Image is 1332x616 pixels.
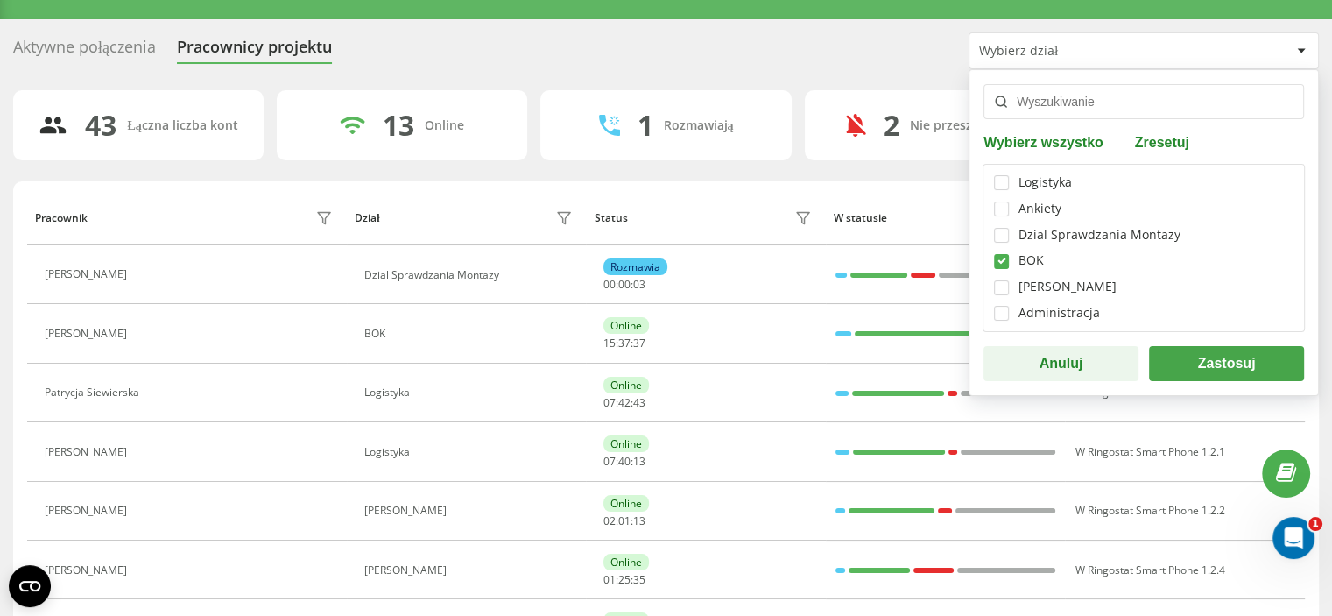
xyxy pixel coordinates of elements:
[603,554,649,570] div: Online
[664,118,734,133] div: Rozmawiają
[910,118,1013,133] div: Nie przeszkadzać
[603,454,616,469] span: 07
[364,269,577,281] div: Dzial Sprawdzania Montazy
[127,118,237,133] div: Łączna liczba kont
[603,336,616,350] span: 15
[633,454,645,469] span: 13
[45,328,131,340] div: [PERSON_NAME]
[603,337,645,350] div: : :
[618,395,631,410] span: 42
[364,564,577,577] div: [PERSON_NAME]
[9,565,51,607] button: Open CMP widget
[364,328,577,340] div: BOK
[633,572,645,587] span: 35
[355,212,379,224] div: Dział
[633,395,645,410] span: 43
[603,435,649,452] div: Online
[1018,175,1072,190] div: Logistyka
[983,84,1304,119] input: Wyszukiwanie
[1018,253,1044,268] div: BOK
[1018,280,1117,294] div: [PERSON_NAME]
[45,446,131,458] div: [PERSON_NAME]
[1130,133,1195,150] button: Zresetuj
[85,109,116,142] div: 43
[633,277,645,292] span: 03
[45,564,131,577] div: [PERSON_NAME]
[633,336,645,350] span: 37
[834,212,1057,224] div: W statusie
[618,454,631,469] span: 40
[1149,346,1304,381] button: Zastosuj
[1018,202,1061,216] div: Ankiety
[1075,563,1224,577] span: W Ringostat Smart Phone 1.2.4
[603,572,616,587] span: 01
[45,505,131,517] div: [PERSON_NAME]
[177,38,332,65] div: Pracownicy projektu
[603,513,616,528] span: 02
[983,346,1138,381] button: Anuluj
[603,456,645,468] div: : :
[1075,444,1224,459] span: W Ringostat Smart Phone 1.2.1
[603,317,649,334] div: Online
[1308,517,1322,531] span: 1
[595,212,628,224] div: Status
[603,515,645,527] div: : :
[1018,306,1100,321] div: Administracja
[618,513,631,528] span: 01
[633,513,645,528] span: 13
[1018,228,1180,243] div: Dzial Sprawdzania Montazy
[603,495,649,512] div: Online
[364,386,577,399] div: Logistyka
[603,574,645,586] div: : :
[364,446,577,458] div: Logistyka
[603,377,649,393] div: Online
[618,572,631,587] span: 25
[1272,517,1314,559] iframe: Intercom live chat
[603,397,645,409] div: : :
[383,109,414,142] div: 13
[603,277,616,292] span: 00
[603,279,645,291] div: : :
[364,505,577,517] div: [PERSON_NAME]
[425,118,464,133] div: Online
[35,212,88,224] div: Pracownik
[983,133,1109,150] button: Wybierz wszystko
[884,109,899,142] div: 2
[1075,503,1224,518] span: W Ringostat Smart Phone 1.2.2
[979,44,1188,59] div: Wybierz dział
[603,395,616,410] span: 07
[618,277,631,292] span: 00
[603,258,667,275] div: Rozmawia
[638,109,653,142] div: 1
[13,38,156,65] div: Aktywne połączenia
[45,386,144,399] div: Patrycja Siewierska
[618,336,631,350] span: 37
[45,268,131,280] div: [PERSON_NAME]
